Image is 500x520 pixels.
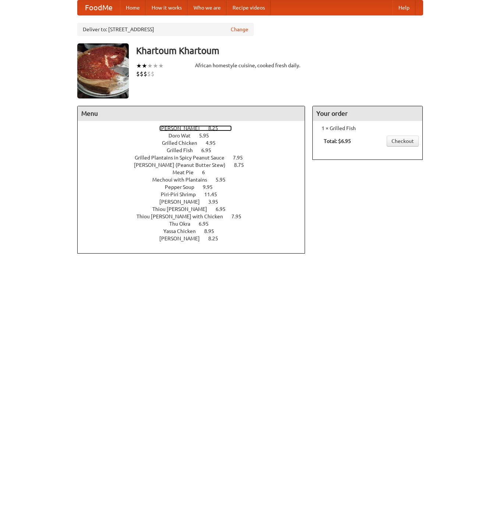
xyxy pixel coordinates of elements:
span: 8.75 [234,162,251,168]
span: Thiou [PERSON_NAME] [152,206,214,212]
a: [PERSON_NAME] (Peanut Butter Stew) 8.75 [134,162,258,168]
span: 11.45 [204,191,224,197]
a: Thiou [PERSON_NAME] with Chicken 7.95 [136,214,255,219]
b: Total: $6.95 [324,138,351,144]
span: Piri-Piri Shrimp [161,191,203,197]
li: ★ [136,62,142,70]
span: 6.95 [199,221,216,227]
div: African homestyle cuisine, cooked fresh daily. [195,62,305,69]
span: 6 [202,169,212,175]
li: ★ [142,62,147,70]
h4: Menu [78,106,305,121]
a: [PERSON_NAME] 8.25 [159,236,232,241]
a: Checkout [387,136,419,147]
span: 5.95 [216,177,233,183]
span: Grilled Fish [167,147,200,153]
a: Grilled Chicken 4.95 [162,140,229,146]
li: $ [140,70,143,78]
a: Thu Okra 6.95 [169,221,222,227]
span: [PERSON_NAME] [159,236,207,241]
a: Piri-Piri Shrimp 11.45 [161,191,231,197]
span: 4.95 [206,140,223,146]
span: Meat Pie [173,169,201,175]
span: Thiou [PERSON_NAME] with Chicken [136,214,230,219]
a: Thiou [PERSON_NAME] 6.95 [152,206,239,212]
span: 6.95 [216,206,233,212]
a: How it works [146,0,188,15]
a: Who we are [188,0,227,15]
h3: Khartoum Khartoum [136,43,423,58]
a: Yassa Chicken 8.95 [163,228,228,234]
span: Doro Wat [169,133,198,139]
span: Yassa Chicken [163,228,203,234]
a: Recipe videos [227,0,271,15]
span: 8.25 [208,236,226,241]
span: Thu Okra [169,221,198,227]
li: $ [143,70,147,78]
span: [PERSON_NAME] [159,125,207,131]
li: $ [136,70,140,78]
li: ★ [158,62,164,70]
a: Pepper Soup 9.95 [165,184,226,190]
img: angular.jpg [77,43,129,98]
a: Doro Wat 5.95 [169,133,223,139]
span: 7.95 [233,155,250,161]
a: Grilled Fish 6.95 [167,147,225,153]
span: 3.95 [208,199,226,205]
li: $ [147,70,151,78]
span: Grilled Plantains in Spicy Peanut Sauce [135,155,232,161]
li: ★ [147,62,153,70]
span: 7.95 [231,214,249,219]
span: [PERSON_NAME] [159,199,207,205]
span: [PERSON_NAME] (Peanut Butter Stew) [134,162,233,168]
h4: Your order [313,106,422,121]
a: [PERSON_NAME] 3.95 [159,199,232,205]
a: FoodMe [78,0,120,15]
a: Home [120,0,146,15]
li: 1 × Grilled Fish [316,125,419,132]
span: 8.95 [204,228,221,234]
a: Grilled Plantains in Spicy Peanut Sauce 7.95 [135,155,256,161]
a: Mechoui with Plantains 5.95 [152,177,239,183]
span: Grilled Chicken [162,140,205,146]
li: $ [151,70,155,78]
span: 5.95 [199,133,216,139]
div: Deliver to: [STREET_ADDRESS] [77,23,254,36]
span: Pepper Soup [165,184,202,190]
a: Help [393,0,415,15]
span: 6.95 [201,147,219,153]
span: 9.95 [203,184,220,190]
span: Mechoui with Plantains [152,177,214,183]
a: [PERSON_NAME] 8.25 [159,125,232,131]
li: ★ [153,62,158,70]
a: Meat Pie 6 [173,169,219,175]
span: 8.25 [208,125,226,131]
a: Change [231,26,248,33]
